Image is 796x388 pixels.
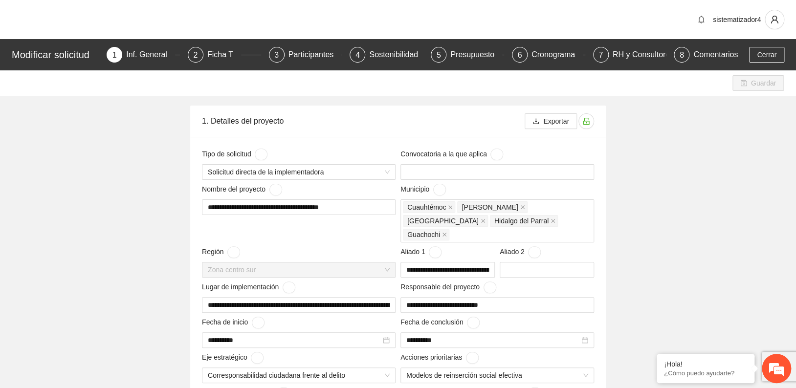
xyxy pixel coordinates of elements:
span: close [520,205,525,210]
span: Tipo de solicitud [202,149,267,160]
button: bell [693,12,709,27]
span: close [442,232,447,237]
button: user [765,10,784,29]
span: Chihuahua [403,215,488,227]
div: Modificar solicitud [12,47,101,63]
span: 5 [437,51,441,59]
span: download [532,118,539,126]
div: 1Inf. General [107,47,180,63]
button: Aliado 1 [429,246,442,258]
div: ¡Hola! [664,360,747,368]
div: RH y Consultores [613,47,682,63]
span: close [481,218,486,223]
span: 8 [680,51,684,59]
span: user [765,15,784,24]
span: close [551,218,555,223]
button: Fecha de conclusión [467,317,480,328]
div: 7RH y Consultores [593,47,666,63]
span: Guachochi [403,229,449,240]
span: Cuauhtémoc [407,202,446,213]
button: Municipio [433,184,446,195]
button: Eje estratégico [251,352,264,364]
span: Aliado 2 [500,246,541,258]
span: Cuauhtémoc [403,201,455,213]
button: saveGuardar [732,75,784,91]
span: Estamos en línea. [57,130,135,229]
span: 6 [517,51,522,59]
textarea: Escriba su mensaje y pulse “Intro” [5,267,186,301]
div: Cronograma [531,47,583,63]
span: Aliado 1 [400,246,442,258]
span: Exportar [543,116,569,127]
span: Eje estratégico [202,352,264,364]
div: 4Sostenibilidad [350,47,423,63]
button: downloadExportar [525,113,577,129]
span: Región [202,246,240,258]
span: Aquiles Serdán [457,201,527,213]
div: 2Ficha T [188,47,261,63]
button: unlock [578,113,594,129]
div: Comentarios [693,47,738,63]
div: 5Presupuesto [431,47,504,63]
span: Hidalgo del Parral [490,215,558,227]
span: Lugar de implementación [202,281,295,293]
div: Ficha T [207,47,241,63]
button: Lugar de implementación [283,281,295,293]
span: 7 [598,51,603,59]
span: [GEOGRAPHIC_DATA] [407,216,479,226]
span: Zona centro sur [208,262,390,277]
span: Modelos de reinserción social efectiva [406,368,588,383]
span: [PERSON_NAME] [462,202,518,213]
span: Acciones prioritarias [400,352,479,364]
div: 8Comentarios [674,47,738,63]
div: Minimizar ventana de chat en vivo [160,5,184,28]
span: 1 [112,51,117,59]
span: 4 [355,51,360,59]
div: 1. Detalles del proyecto [202,107,525,135]
button: Responsable del proyecto [484,281,496,293]
span: Guachochi [407,229,440,240]
span: bell [694,16,708,23]
span: Corresponsabilidad ciudadana frente al delito [208,368,390,383]
button: Cerrar [749,47,784,63]
div: Presupuesto [450,47,502,63]
button: Acciones prioritarias [466,352,479,364]
span: Fecha de conclusión [400,317,480,328]
div: Sostenibilidad [369,47,426,63]
button: Tipo de solicitud [255,149,267,160]
span: Cerrar [757,49,776,60]
div: Participantes [288,47,342,63]
button: Región [227,246,240,258]
span: 3 [274,51,279,59]
button: Nombre del proyecto [269,184,282,195]
span: Responsable del proyecto [400,281,496,293]
span: Convocatoria a la que aplica [400,149,503,160]
div: Chatee con nosotros ahora [51,50,164,63]
button: Convocatoria a la que aplica [490,149,503,160]
div: 6Cronograma [512,47,585,63]
button: Fecha de inicio [252,317,265,328]
span: Hidalgo del Parral [494,216,549,226]
span: Solicitud directa de la implementadora [208,165,390,179]
button: Aliado 2 [528,246,541,258]
span: Nombre del proyecto [202,184,282,195]
span: sistematizador4 [713,16,761,23]
span: unlock [579,117,594,125]
div: 3Participantes [269,47,342,63]
div: Inf. General [126,47,175,63]
span: 2 [193,51,198,59]
p: ¿Cómo puedo ayudarte? [664,369,747,377]
span: Municipio [400,184,446,195]
span: close [448,205,453,210]
span: Fecha de inicio [202,317,265,328]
